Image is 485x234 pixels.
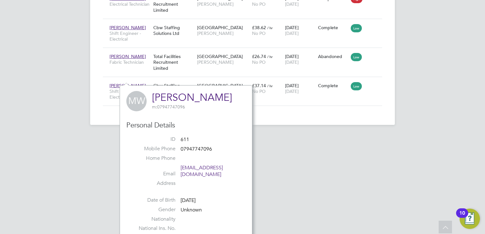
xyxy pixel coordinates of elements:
div: [DATE] [283,22,316,39]
a: [PERSON_NAME]Shift Engineer - ElectricalCbw Staffing Solutions Ltd[GEOGRAPHIC_DATA][PERSON_NAME]£... [108,79,382,85]
span: Fabric Technician [110,59,150,65]
span: Low [351,82,362,90]
label: Nationality [131,216,176,223]
label: Mobile Phone [131,146,176,152]
a: [EMAIL_ADDRESS][DOMAIN_NAME] [181,165,223,178]
div: Complete [318,83,348,88]
span: Electrical Technician [110,1,150,7]
span: 07947747096 [181,146,212,152]
div: Abandoned [318,54,348,59]
span: [GEOGRAPHIC_DATA] [197,25,243,30]
label: ID [131,136,176,143]
span: / hr [267,25,273,30]
a: [PERSON_NAME] [152,91,232,104]
div: Cbw Staffing Solutions Ltd [152,22,196,39]
span: Unknown [181,207,202,213]
span: [DATE] [285,88,299,94]
span: Shift Engineer - Electrical [110,30,150,42]
span: No PO [252,59,266,65]
button: Open Resource Center, 10 new notifications [460,209,480,229]
label: Gender [131,206,176,213]
span: [PERSON_NAME] [110,83,146,88]
span: [PERSON_NAME] [110,54,146,59]
span: / hr [267,83,273,88]
span: Shift Engineer - Electrical [110,88,150,100]
label: Address [131,180,176,187]
span: [DATE] [285,1,299,7]
span: No PO [252,30,266,36]
div: Total Facilities Recruitment Limited [152,50,196,74]
span: Low [351,24,362,32]
span: 07947747096 [152,104,185,110]
span: No PO [252,88,266,94]
a: [PERSON_NAME]Shift Engineer - ElectricalCbw Staffing Solutions Ltd[GEOGRAPHIC_DATA][PERSON_NAME]£... [108,21,382,27]
span: £38.62 [252,25,266,30]
span: [PERSON_NAME] [110,25,146,30]
span: [PERSON_NAME] [197,1,249,7]
span: MW [126,91,147,111]
span: [DATE] [285,30,299,36]
span: [GEOGRAPHIC_DATA] [197,54,243,59]
span: £26.74 [252,54,266,59]
label: Email [131,171,176,177]
label: Home Phone [131,155,176,162]
div: Complete [318,25,348,30]
span: [DATE] [181,197,196,204]
span: 611 [181,137,189,143]
div: Cbw Staffing Solutions Ltd [152,80,196,97]
span: £37.14 [252,83,266,88]
label: National Ins. No. [131,225,176,232]
span: [GEOGRAPHIC_DATA] [197,83,243,88]
label: Date of Birth [131,197,176,204]
span: / hr [267,54,273,59]
span: [PERSON_NAME] [197,59,249,65]
span: m: [152,104,157,110]
div: 10 [459,213,465,221]
span: [DATE] [285,59,299,65]
div: [DATE] [283,50,316,68]
span: [PERSON_NAME] [197,30,249,36]
span: Low [351,53,362,61]
span: No PO [252,1,266,7]
a: [PERSON_NAME]Fabric TechnicianTotal Facilities Recruitment Limited[GEOGRAPHIC_DATA][PERSON_NAME]£... [108,50,382,55]
h3: Personal Details [126,121,246,130]
div: [DATE] [283,80,316,97]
